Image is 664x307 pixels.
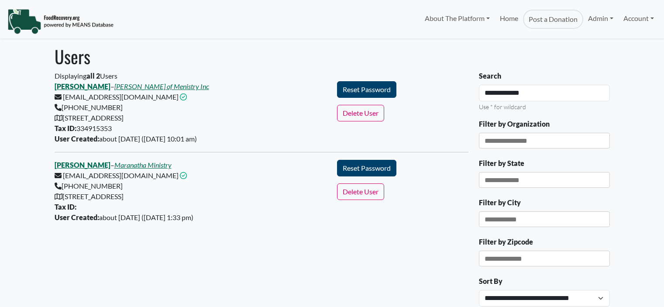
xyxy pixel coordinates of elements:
[55,82,110,90] a: [PERSON_NAME]
[479,71,501,81] label: Search
[479,158,524,169] label: Filter by State
[619,10,659,27] a: Account
[180,172,187,179] i: This email address is confirmed.
[495,10,523,29] a: Home
[337,160,396,176] button: Reset Password
[55,71,468,223] div: Displaying Users
[55,135,99,143] b: User Created:
[55,213,99,221] b: User Created:
[337,183,384,200] button: Delete User
[55,46,610,67] h1: Users
[337,105,384,121] button: Delete User
[114,82,209,90] a: [PERSON_NAME] of Menistry Inc
[479,237,533,247] label: Filter by Zipcode
[49,81,332,144] div: – [EMAIL_ADDRESS][DOMAIN_NAME] [PHONE_NUMBER] [STREET_ADDRESS] 334915353 about [DATE] ([DATE] 10:...
[583,10,618,27] a: Admin
[86,72,100,80] b: all 2
[420,10,495,27] a: About The Platform
[55,124,76,132] b: Tax ID:
[479,276,502,286] label: Sort By
[479,197,521,208] label: Filter by City
[479,119,550,129] label: Filter by Organization
[55,203,76,211] b: Tax ID:
[7,8,114,34] img: NavigationLogo_FoodRecovery-91c16205cd0af1ed486a0f1a7774a6544ea792ac00100771e7dd3ec7c0e58e41.png
[337,81,396,98] button: Reset Password
[114,161,172,169] a: Maranatha Ministry
[55,161,110,169] a: [PERSON_NAME]
[180,93,187,100] i: This email address is confirmed.
[479,103,526,110] small: Use * for wildcard
[49,160,332,223] div: – [EMAIL_ADDRESS][DOMAIN_NAME] [PHONE_NUMBER] [STREET_ADDRESS] about [DATE] ([DATE] 1:33 pm)
[523,10,583,29] a: Post a Donation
